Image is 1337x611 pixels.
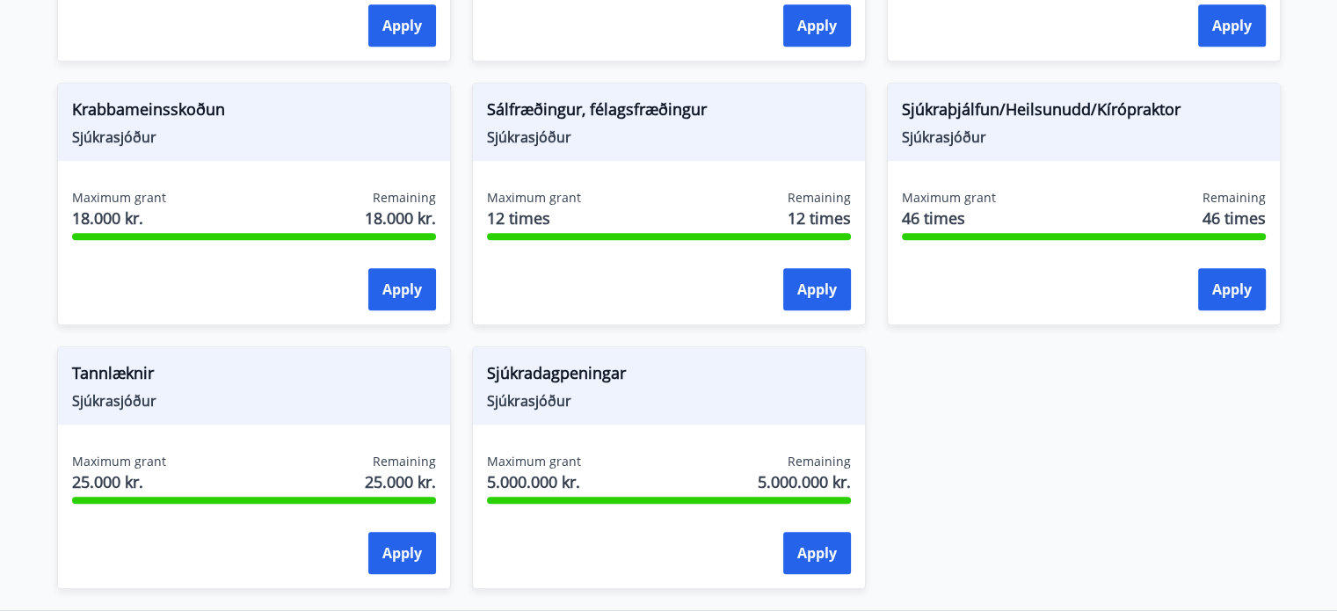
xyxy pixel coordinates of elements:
[902,98,1266,127] span: Sjúkraþjálfun/Heilsunudd/Kírópraktor
[788,189,851,207] span: Remaining
[487,98,851,127] span: Sálfræðingur, félagsfræðingur
[72,470,166,493] span: 25.000 kr.
[373,189,436,207] span: Remaining
[783,4,851,47] button: Apply
[72,361,436,391] span: Tannlæknir
[487,391,851,411] span: Sjúkrasjóður
[487,453,581,470] span: Maximum grant
[902,127,1266,147] span: Sjúkrasjóður
[783,532,851,574] button: Apply
[783,268,851,310] button: Apply
[487,189,581,207] span: Maximum grant
[902,189,996,207] span: Maximum grant
[365,207,436,229] span: 18.000 kr.
[72,189,166,207] span: Maximum grant
[365,470,436,493] span: 25.000 kr.
[1203,207,1266,229] span: 46 times
[72,98,436,127] span: Krabbameinsskoðun
[368,532,436,574] button: Apply
[368,4,436,47] button: Apply
[1198,268,1266,310] button: Apply
[1203,189,1266,207] span: Remaining
[373,453,436,470] span: Remaining
[72,391,436,411] span: Sjúkrasjóður
[487,470,581,493] span: 5.000.000 kr.
[788,453,851,470] span: Remaining
[72,453,166,470] span: Maximum grant
[487,361,851,391] span: Sjúkradagpeningar
[902,207,996,229] span: 46 times
[758,470,851,493] span: 5.000.000 kr.
[1198,4,1266,47] button: Apply
[72,127,436,147] span: Sjúkrasjóður
[487,207,581,229] span: 12 times
[487,127,851,147] span: Sjúkrasjóður
[72,207,166,229] span: 18.000 kr.
[368,268,436,310] button: Apply
[788,207,851,229] span: 12 times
